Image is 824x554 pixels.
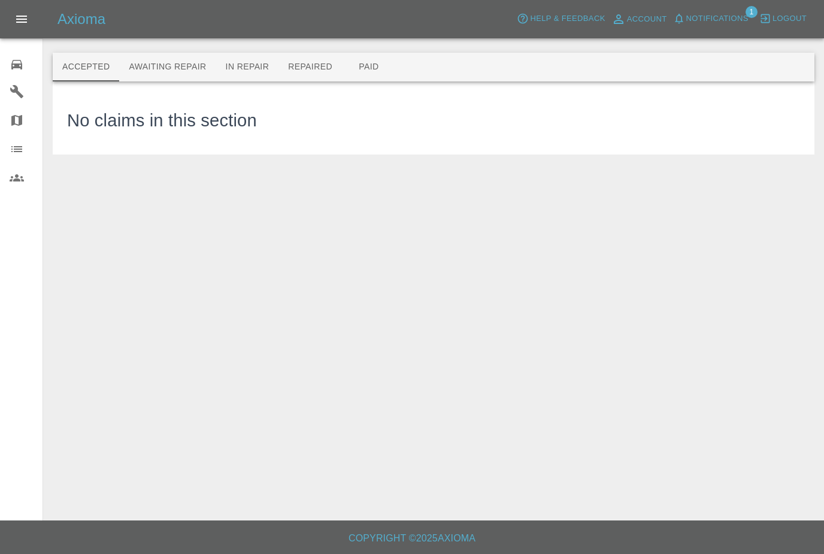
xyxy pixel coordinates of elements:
span: Help & Feedback [530,12,605,26]
button: Accepted [53,53,119,81]
h3: No claims in this section [67,108,257,134]
button: In Repair [216,53,279,81]
button: Awaiting Repair [119,53,216,81]
button: Open drawer [7,5,36,34]
button: Paid [342,53,396,81]
span: Account [627,13,667,26]
span: Notifications [686,12,749,26]
button: Repaired [278,53,342,81]
span: Logout [772,12,807,26]
button: Logout [756,10,810,28]
button: Notifications [670,10,752,28]
button: Help & Feedback [514,10,608,28]
a: Account [608,10,670,29]
h5: Axioma [57,10,105,29]
h6: Copyright © 2025 Axioma [10,530,814,547]
span: 1 [746,6,758,18]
